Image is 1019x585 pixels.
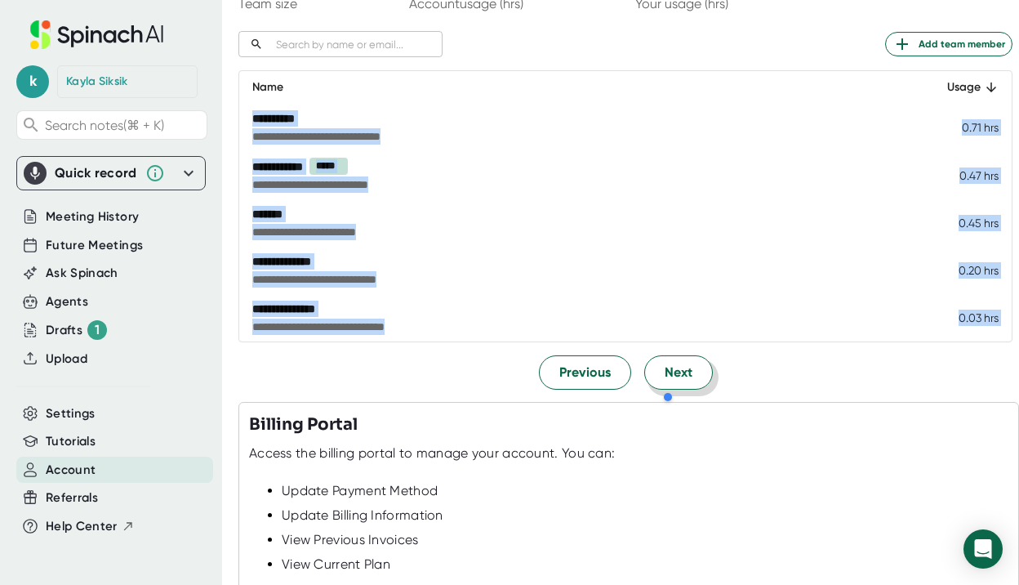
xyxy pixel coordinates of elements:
span: Next [665,363,692,382]
div: Quick record [24,157,198,190]
td: 0.20 hrs [916,247,1012,294]
td: 0.47 hrs [916,151,1012,199]
span: k [16,65,49,98]
span: Previous [559,363,611,382]
div: Drafts [46,320,107,340]
button: Add team member [885,32,1012,56]
button: Agents [46,292,88,311]
button: Previous [539,355,631,390]
div: View Current Plan [282,556,1008,573]
span: Search notes (⌘ + K) [45,118,164,133]
td: 0.03 hrs [916,294,1012,342]
button: Ask Spinach [46,264,118,283]
td: 0.71 hrs [916,104,1012,151]
div: View Previous Invoices [282,532,1008,548]
button: Future Meetings [46,236,143,255]
div: 1 [87,320,107,340]
div: Update Billing Information [282,507,1008,524]
button: Referrals [46,489,98,507]
span: Add team member [892,34,1005,54]
div: Name [252,78,903,97]
button: Account [46,461,96,480]
div: Update Payment Method [282,483,1008,499]
span: Help Center [46,517,118,536]
button: Upload [46,350,87,368]
h3: Billing Portal [249,413,358,437]
div: Open Intercom Messenger [963,529,1003,569]
div: Usage [929,78,999,97]
button: Settings [46,404,96,423]
button: Drafts 1 [46,320,107,340]
input: Search by name or email... [269,35,443,54]
button: Next [644,355,713,390]
td: 0.45 hrs [916,199,1012,247]
div: Quick record [55,165,137,181]
button: Meeting History [46,208,139,226]
div: Access the billing portal to manage your account. You can: [249,445,615,462]
button: Tutorials [46,432,96,451]
div: Kayla Siksik [66,74,128,89]
button: Help Center [46,517,135,536]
